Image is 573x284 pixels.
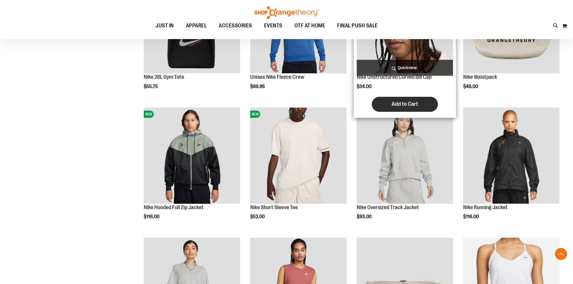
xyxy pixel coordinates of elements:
a: Nike Running Jacket [463,204,508,210]
div: product [141,105,243,235]
a: Nike Short Sleeve TeeNEW [250,108,347,205]
div: product [354,105,456,235]
span: $34.00 [357,84,372,89]
a: Nike Oversized Track Jacket [357,204,419,210]
a: FINAL PUSH SALE [331,19,384,33]
a: ACCESSORIES [213,19,258,33]
span: OTF AT HOME [294,19,325,32]
span: $93.00 [357,214,372,219]
a: JUST IN [149,19,180,33]
span: NEW [250,111,260,118]
a: Nike Oversized Track Jacket [357,108,453,205]
span: NEW [144,111,154,118]
span: $116.00 [144,214,160,219]
a: Nike 28L Gym Tote [144,74,184,80]
div: product [247,105,350,235]
a: Nike Waistpack [463,74,497,80]
a: Nike Running Jacket [463,108,559,205]
span: APPAREL [186,19,207,32]
a: OTF AT HOME [288,19,331,33]
span: FINAL PUSH SALE [337,19,378,32]
a: NIke Hooded Full Zip Jacket [144,204,204,210]
button: Add to Cart [372,97,438,112]
img: Nike Running Jacket [463,108,559,204]
a: Quickview [357,60,453,76]
span: $48.00 [463,84,479,89]
a: Nike Short Sleeve Tee [250,204,298,210]
img: Nike Oversized Track Jacket [357,108,453,204]
a: NIke Hooded Full Zip JacketNEW [144,108,240,205]
span: $55.75 [144,84,159,89]
img: NIke Hooded Full Zip Jacket [144,108,240,204]
span: EVENTS [264,19,282,32]
span: JUST IN [156,19,174,32]
a: APPAREL [180,19,213,32]
span: $69.95 [250,84,266,89]
div: product [460,105,562,235]
img: Shop Orangetheory [254,6,320,19]
a: Nike Unstructured Curved Bill Cap [357,74,432,80]
span: $52.00 [250,214,266,219]
img: Nike Short Sleeve Tee [250,108,347,204]
button: Back To Top [555,248,567,260]
span: ACCESSORIES [219,19,252,32]
span: Add to Cart [392,101,418,107]
span: $116.00 [463,214,480,219]
a: Unisex Nike Fleece Crew [250,74,304,80]
a: EVENTS [258,19,288,33]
